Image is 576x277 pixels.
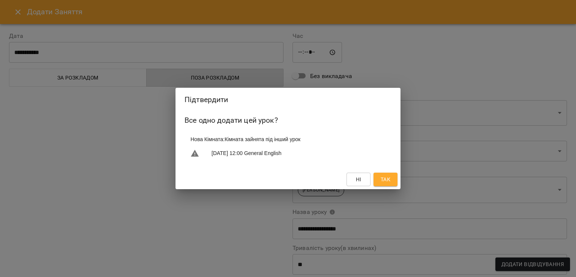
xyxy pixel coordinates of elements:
h2: Підтвердити [184,94,391,105]
button: Ні [346,173,370,186]
h6: Все одно додати цей урок? [184,114,391,126]
button: Так [373,173,397,186]
span: Так [381,175,390,184]
li: Нова Кімната : Кімната зайнята під інший урок [184,132,391,146]
li: [DATE] 12:00 General English [184,146,391,161]
span: Ні [356,175,361,184]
